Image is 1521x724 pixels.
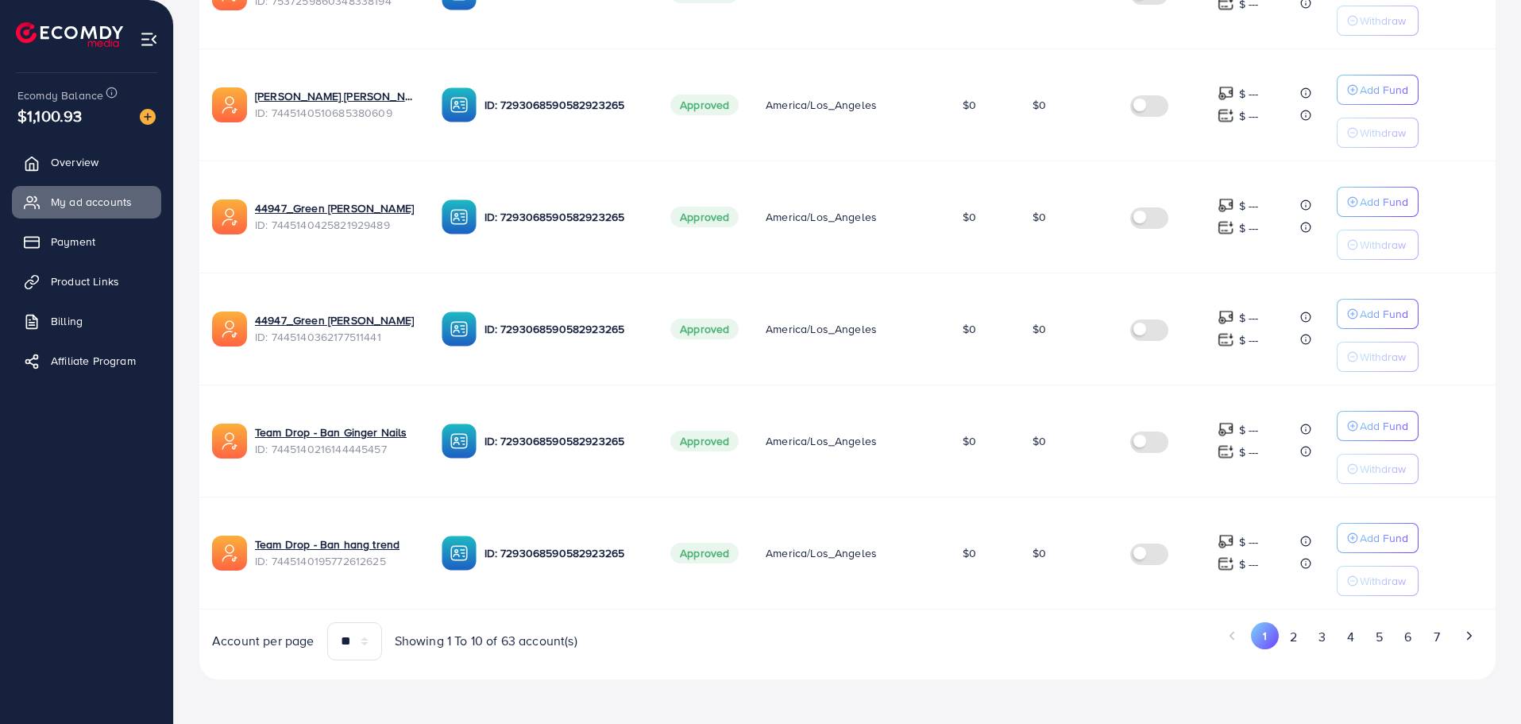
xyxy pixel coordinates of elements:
img: ic-ba-acc.ded83a64.svg [442,87,477,122]
span: Overview [51,154,98,170]
span: America/Los_Angeles [766,433,877,449]
span: Billing [51,313,83,329]
p: $ --- [1239,84,1259,103]
p: Withdraw [1360,347,1406,366]
button: Go to page 4 [1336,622,1365,652]
p: ID: 7293068590582923265 [484,207,646,226]
a: Payment [12,226,161,257]
p: ID: 7293068590582923265 [484,544,646,563]
img: top-up amount [1218,421,1234,438]
span: Approved [670,319,739,339]
img: top-up amount [1218,219,1234,236]
span: ID: 7445140216144445457 [255,441,416,457]
p: ID: 7293068590582923265 [484,95,646,114]
p: $ --- [1239,420,1259,439]
button: Withdraw [1337,566,1419,596]
button: Withdraw [1337,118,1419,148]
img: top-up amount [1218,443,1234,460]
button: Withdraw [1337,342,1419,372]
p: Withdraw [1360,11,1406,30]
p: Withdraw [1360,571,1406,590]
div: <span class='underline'>Nguyễn Hoàng Phước Định</span></br>7445140510685380609 [255,88,416,121]
p: Add Fund [1360,80,1408,99]
span: $0 [963,321,976,337]
span: Approved [670,431,739,451]
img: top-up amount [1218,107,1234,124]
a: Team Drop - Ban hang trend [255,536,400,552]
a: Team Drop - Ban Ginger Nails [255,424,407,440]
a: My ad accounts [12,186,161,218]
img: top-up amount [1218,197,1234,214]
p: Add Fund [1360,304,1408,323]
img: top-up amount [1218,331,1234,348]
img: top-up amount [1218,85,1234,102]
img: ic-ba-acc.ded83a64.svg [442,424,477,459]
a: [PERSON_NAME] [PERSON_NAME][GEOGRAPHIC_DATA] [255,88,416,104]
p: $ --- [1239,106,1259,126]
img: top-up amount [1218,556,1234,572]
img: ic-ads-acc.e4c84228.svg [212,424,247,459]
span: Product Links [51,273,119,289]
span: ID: 7445140425821929489 [255,217,416,233]
span: Account per page [212,632,315,650]
p: $ --- [1239,331,1259,350]
span: $0 [963,433,976,449]
button: Withdraw [1337,454,1419,484]
span: Approved [670,95,739,115]
button: Add Fund [1337,187,1419,217]
span: ID: 7445140362177511441 [255,329,416,345]
button: Withdraw [1337,6,1419,36]
span: $0 [1033,433,1046,449]
span: $0 [1033,97,1046,113]
div: <span class='underline'>44947_Green E_TeamVL_Nguyễn Thị Xuân Vy</span></br>7445140362177511441 [255,312,416,345]
p: $ --- [1239,443,1259,462]
button: Go to page 1 [1251,622,1279,649]
span: America/Los_Angeles [766,321,877,337]
span: America/Los_Angeles [766,209,877,225]
span: $0 [1033,545,1046,561]
button: Go to page 7 [1423,622,1450,652]
a: Overview [12,146,161,178]
div: <span class='underline'>Team Drop - Ban hang trend</span></br>7445140195772612625 [255,536,416,569]
button: Add Fund [1337,75,1419,105]
span: Ecomdy Balance [17,87,103,103]
a: Product Links [12,265,161,297]
span: Showing 1 To 10 of 63 account(s) [395,632,577,650]
button: Go to page 5 [1365,622,1394,652]
span: My ad accounts [51,194,132,210]
span: Affiliate Program [51,353,136,369]
span: $0 [963,545,976,561]
p: Add Fund [1360,528,1408,548]
img: image [140,109,156,125]
div: <span class='underline'>44947_Green E_TeamVL_Trần Thị Phương Linh</span></br>7445140425821929489 [255,200,416,233]
p: $ --- [1239,196,1259,215]
img: logo [16,22,123,47]
img: top-up amount [1218,533,1234,550]
div: <span class='underline'>Team Drop - Ban Ginger Nails</span></br>7445140216144445457 [255,424,416,457]
img: ic-ba-acc.ded83a64.svg [442,312,477,347]
button: Withdraw [1337,230,1419,260]
span: Approved [670,543,739,563]
p: $ --- [1239,219,1259,238]
span: $0 [1033,209,1046,225]
p: Add Fund [1360,416,1408,436]
span: $0 [963,209,976,225]
img: ic-ads-acc.e4c84228.svg [212,536,247,571]
img: ic-ba-acc.ded83a64.svg [442,199,477,234]
span: Payment [51,234,95,250]
span: America/Los_Angeles [766,97,877,113]
button: Go to page 3 [1307,622,1336,652]
button: Add Fund [1337,299,1419,329]
iframe: Chat [1453,652,1509,712]
button: Go to page 6 [1394,622,1423,652]
a: Billing [12,305,161,337]
p: Withdraw [1360,459,1406,478]
button: Add Fund [1337,523,1419,553]
span: Approved [670,207,739,227]
button: Add Fund [1337,411,1419,441]
p: Withdraw [1360,235,1406,254]
ul: Pagination [860,622,1483,652]
img: menu [140,30,158,48]
img: top-up amount [1218,309,1234,326]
